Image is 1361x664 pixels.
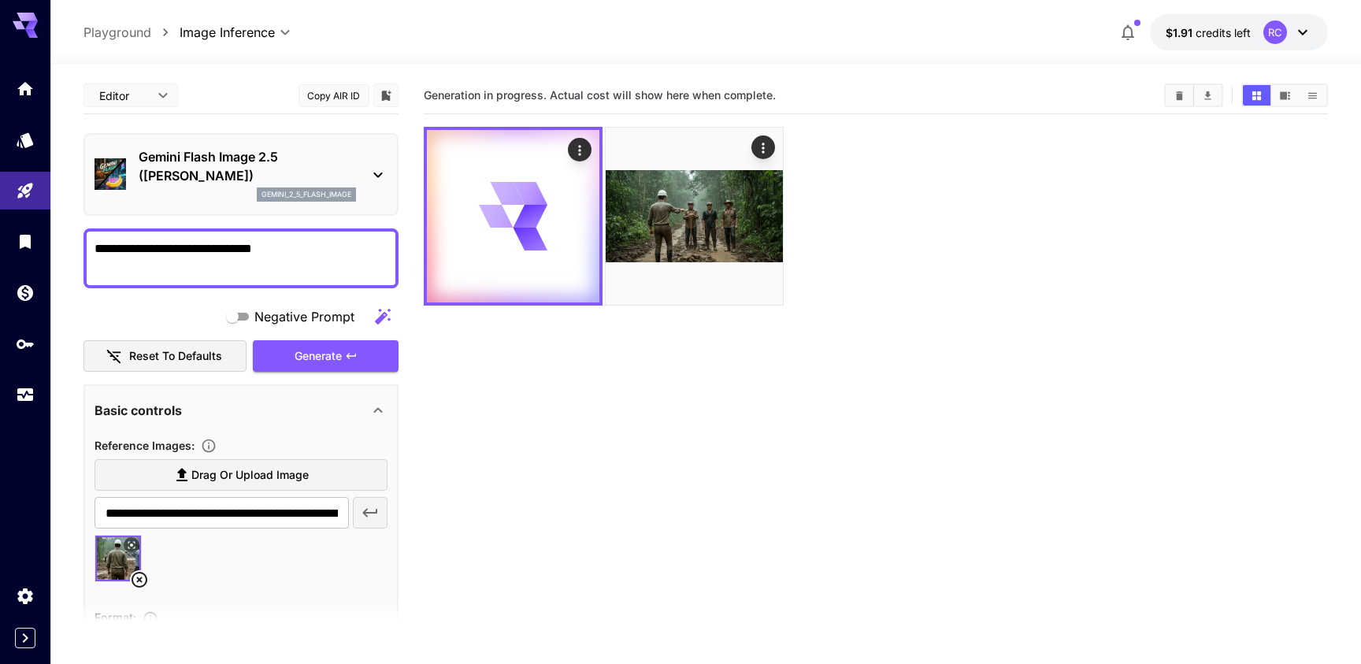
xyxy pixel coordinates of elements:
div: API Keys [16,334,35,354]
p: gemini_2_5_flash_image [261,189,351,200]
span: credits left [1196,26,1251,39]
div: Models [16,130,35,150]
button: Reset to defaults [83,340,247,373]
button: Download All [1194,85,1222,106]
span: $1.91 [1166,26,1196,39]
div: Library [16,232,35,251]
p: Gemini Flash Image 2.5 ([PERSON_NAME]) [139,147,356,185]
span: Generation in progress. Actual cost will show here when complete. [424,88,776,102]
button: Show media in list view [1299,85,1326,106]
label: Drag or upload image [95,459,388,492]
span: Reference Images : [95,439,195,452]
div: Basic controls [95,391,388,429]
span: Drag or upload image [191,466,309,485]
button: Add to library [379,86,393,105]
button: Show media in grid view [1243,85,1270,106]
div: Playground [16,181,35,201]
img: 2Q== [606,128,783,305]
button: Generate [253,340,398,373]
div: Actions [568,138,591,161]
span: Generate [295,347,342,366]
button: Copy AIR ID [299,84,369,107]
div: $1.9127 [1166,24,1251,41]
span: Image Inference [180,23,275,42]
div: Gemini Flash Image 2.5 ([PERSON_NAME])gemini_2_5_flash_image [95,141,388,208]
div: Settings [16,586,35,606]
span: Editor [99,87,148,104]
button: Upload a reference image to guide the result. This is needed for Image-to-Image or Inpainting. Su... [195,438,223,454]
div: Show media in grid viewShow media in video viewShow media in list view [1241,83,1328,107]
div: Usage [16,385,35,405]
nav: breadcrumb [83,23,180,42]
p: Basic controls [95,401,182,420]
div: Actions [751,135,775,159]
button: $1.9127RC [1150,14,1328,50]
button: Expand sidebar [15,628,35,648]
div: Home [16,79,35,98]
button: Show media in video view [1271,85,1299,106]
div: Clear AllDownload All [1164,83,1223,107]
span: Negative Prompt [254,307,354,326]
div: RC [1263,20,1287,44]
button: Clear All [1166,85,1193,106]
div: Wallet [16,283,35,302]
a: Playground [83,23,151,42]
